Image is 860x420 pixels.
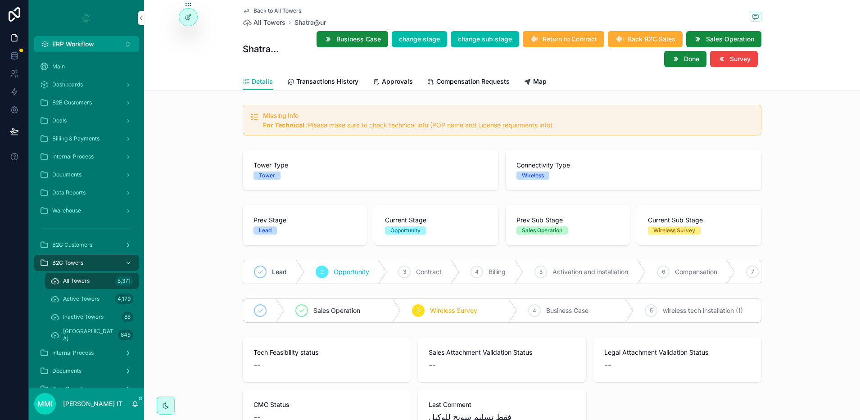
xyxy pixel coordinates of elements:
span: Sales Operation [706,35,754,44]
span: Inactive Towers [63,313,104,321]
span: -- [429,359,436,371]
span: Details [252,77,273,86]
span: [GEOGRAPHIC_DATA] [63,328,114,342]
a: All Towers5,371 [45,273,139,289]
span: All Towers [253,18,285,27]
span: 7 [751,268,754,275]
span: Back to All Towers [253,7,301,14]
span: Sales Attachment Validation Status [429,348,575,357]
a: Shatra@ur [294,18,326,27]
div: **For Technical :** Please make sure to check technical info (POP name and License requirments info) [263,121,754,130]
a: Documents [34,363,139,379]
span: 5 [539,268,543,275]
a: B2C Towers [34,255,139,271]
span: B2C Towers [52,259,83,266]
div: 845 [118,330,133,340]
span: Business Case [546,306,588,315]
span: Data Reports [52,189,86,196]
span: change sub stage [458,35,512,44]
a: B2C Customers [34,237,139,253]
span: Current Sub Stage [648,216,751,225]
span: Business Case [336,35,381,44]
h1: Shatra@ur [243,43,282,55]
span: Tech Feasibility status [253,348,400,357]
span: Wireless Survey [430,306,477,315]
span: Internal Process [52,349,94,357]
span: Compensation [675,267,717,276]
h5: Missing Info [263,113,754,119]
span: All Towers [63,277,90,285]
a: Billing & Payments [34,131,139,147]
a: Data Reports [34,381,139,397]
a: Active Towers4,179 [45,291,139,307]
button: Sales Operation [686,31,761,47]
button: Done [664,51,706,67]
div: 4,179 [115,294,133,304]
span: Billing & Payments [52,135,100,142]
div: 5,371 [115,275,133,286]
span: Prev Sub Stage [516,216,619,225]
a: Main [34,59,139,75]
span: Opportunity [334,267,369,276]
span: Activation and installation [552,267,628,276]
span: Please make sure to check technical info (POP name and License requirments info) [263,121,552,129]
span: Sales Operation [313,306,360,315]
span: 4 [475,268,479,275]
div: 85 [122,312,133,322]
div: Sales Operation [522,226,562,235]
span: Back B2C Sales [628,35,675,44]
span: 3 [403,268,406,275]
span: Documents [52,171,81,178]
button: change sub stage [451,31,519,47]
a: B2B Customers [34,95,139,111]
span: -- [604,359,611,371]
span: Compensation Requests [436,77,510,86]
span: Legal Attachment Validation Status [604,348,751,357]
span: Contract [416,267,442,276]
span: 2 [321,268,324,275]
span: B2B Customers [52,99,92,106]
div: Wireless Survey [653,226,695,235]
a: [GEOGRAPHIC_DATA]845 [45,327,139,343]
span: 3 [416,307,420,314]
span: Active Towers [63,295,100,303]
span: Dashboards [52,81,83,88]
span: Warehouse [52,207,81,214]
span: Connectivity Type [516,161,751,170]
img: App logo [79,11,94,25]
span: MMI [37,398,53,409]
span: Internal Process [52,153,94,160]
button: Select Button [34,36,139,52]
div: Opportunity [390,226,421,235]
a: Map [524,73,547,91]
a: Dashboards [34,77,139,93]
span: ERP Workflow [52,40,94,49]
span: Tower Type [253,161,488,170]
span: B2C Customers [52,241,92,248]
span: Data Reports [52,385,86,393]
a: Approvals [373,73,413,91]
a: Data Reports [34,185,139,201]
button: Back B2C Sales [608,31,683,47]
a: Details [243,73,273,90]
span: Done [684,54,699,63]
button: Survey [710,51,758,67]
p: [PERSON_NAME] IT [63,399,122,408]
a: Compensation Requests [427,73,510,91]
span: Approvals [382,77,413,86]
span: Return to Contract [543,35,597,44]
span: Lead [272,267,287,276]
span: change stage [399,35,440,44]
button: Return to Contract [523,31,604,47]
div: Tower [259,172,275,180]
span: Deals [52,117,67,124]
div: Wireless [522,172,544,180]
a: Back to All Towers [243,7,301,14]
span: Main [52,63,65,70]
a: All Towers [243,18,285,27]
span: -- [253,359,261,371]
span: Survey [730,54,751,63]
span: 6 [662,268,665,275]
a: Internal Process [34,149,139,165]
